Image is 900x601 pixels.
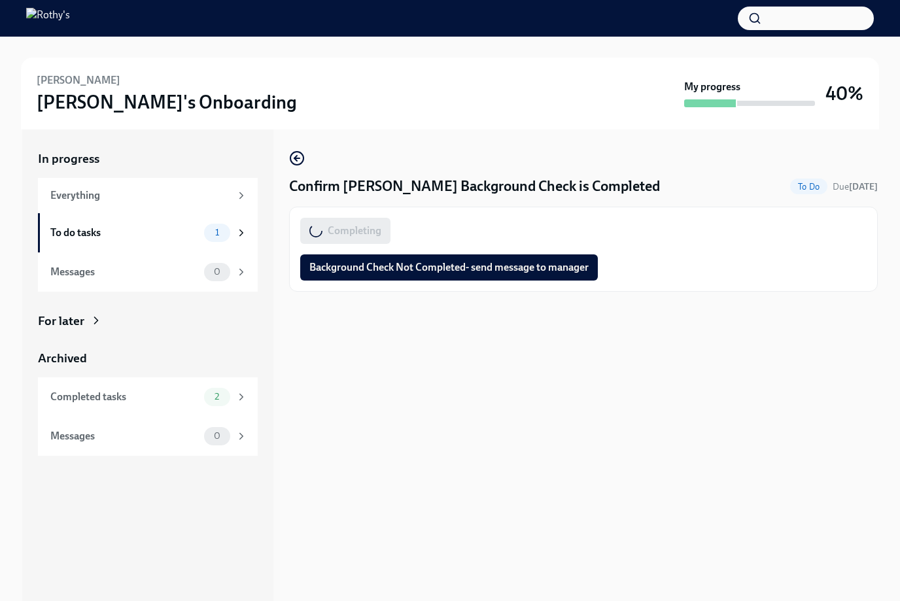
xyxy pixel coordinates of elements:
div: Messages [50,265,199,279]
a: Messages0 [38,417,258,456]
div: To do tasks [50,226,199,240]
h3: [PERSON_NAME]'s Onboarding [37,90,297,114]
h6: [PERSON_NAME] [37,73,120,88]
div: Messages [50,429,199,443]
strong: My progress [684,80,740,94]
strong: [DATE] [849,181,878,192]
span: Background Check Not Completed- send message to manager [309,261,589,274]
div: Completed tasks [50,390,199,404]
a: For later [38,313,258,330]
a: Everything [38,178,258,213]
span: 0 [206,431,228,441]
a: To do tasks1 [38,213,258,252]
button: Background Check Not Completed- send message to manager [300,254,598,281]
span: 2 [207,392,227,402]
div: For later [38,313,84,330]
a: Completed tasks2 [38,377,258,417]
span: To Do [790,182,827,192]
a: In progress [38,150,258,167]
img: Rothy's [26,8,70,29]
span: October 11th, 2025 09:00 [833,180,878,193]
div: Everything [50,188,230,203]
a: Archived [38,350,258,367]
span: Due [833,181,878,192]
h4: Confirm [PERSON_NAME] Background Check is Completed [289,177,660,196]
h3: 40% [825,82,863,105]
span: 1 [207,228,227,237]
a: Messages0 [38,252,258,292]
span: 0 [206,267,228,277]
